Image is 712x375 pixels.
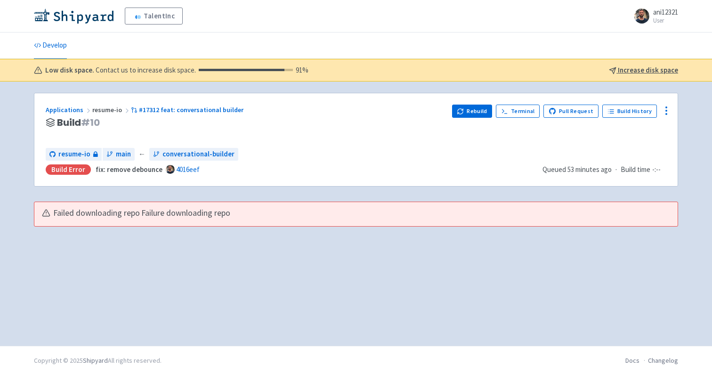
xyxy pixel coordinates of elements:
[58,149,90,160] span: resume-io
[652,164,661,175] span: -:--
[602,105,657,118] a: Build History
[543,105,599,118] a: Pull Request
[199,65,308,76] div: 91 %
[53,208,140,219] b: Failed downloading repo
[125,8,182,24] a: TalentInc
[92,106,131,114] span: resume-io
[46,106,92,114] a: Applications
[83,356,108,365] a: Shipyard
[176,165,200,174] a: 4016eef
[46,148,102,161] a: resume-io
[618,65,678,74] u: Increase disk space
[653,17,678,24] small: User
[648,356,678,365] a: Changelog
[45,65,94,76] b: Low disk space.
[452,105,493,118] button: Rebuild
[131,106,245,114] a: #17312 feat: conversational builder
[34,33,67,59] a: Develop
[57,117,100,128] span: Build
[629,8,678,24] a: ani12321 User
[162,149,235,160] span: conversational-builder
[34,8,113,24] img: Shipyard logo
[625,356,639,365] a: Docs
[621,164,650,175] span: Build time
[96,65,308,76] span: Contact us to increase disk space.
[138,149,146,160] span: ←
[567,165,612,174] time: 53 minutes ago
[116,149,131,160] span: main
[542,164,666,175] div: ·
[34,356,162,366] div: Copyright © 2025 All rights reserved.
[496,105,540,118] a: Terminal
[653,8,678,16] span: ani12321
[149,148,238,161] a: conversational-builder
[81,116,100,129] span: # 10
[96,165,162,174] strong: fix: remove debounce
[542,165,612,174] span: Queued
[103,148,135,161] a: main
[141,208,230,219] span: Failure downloading repo
[46,164,91,175] div: Build Error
